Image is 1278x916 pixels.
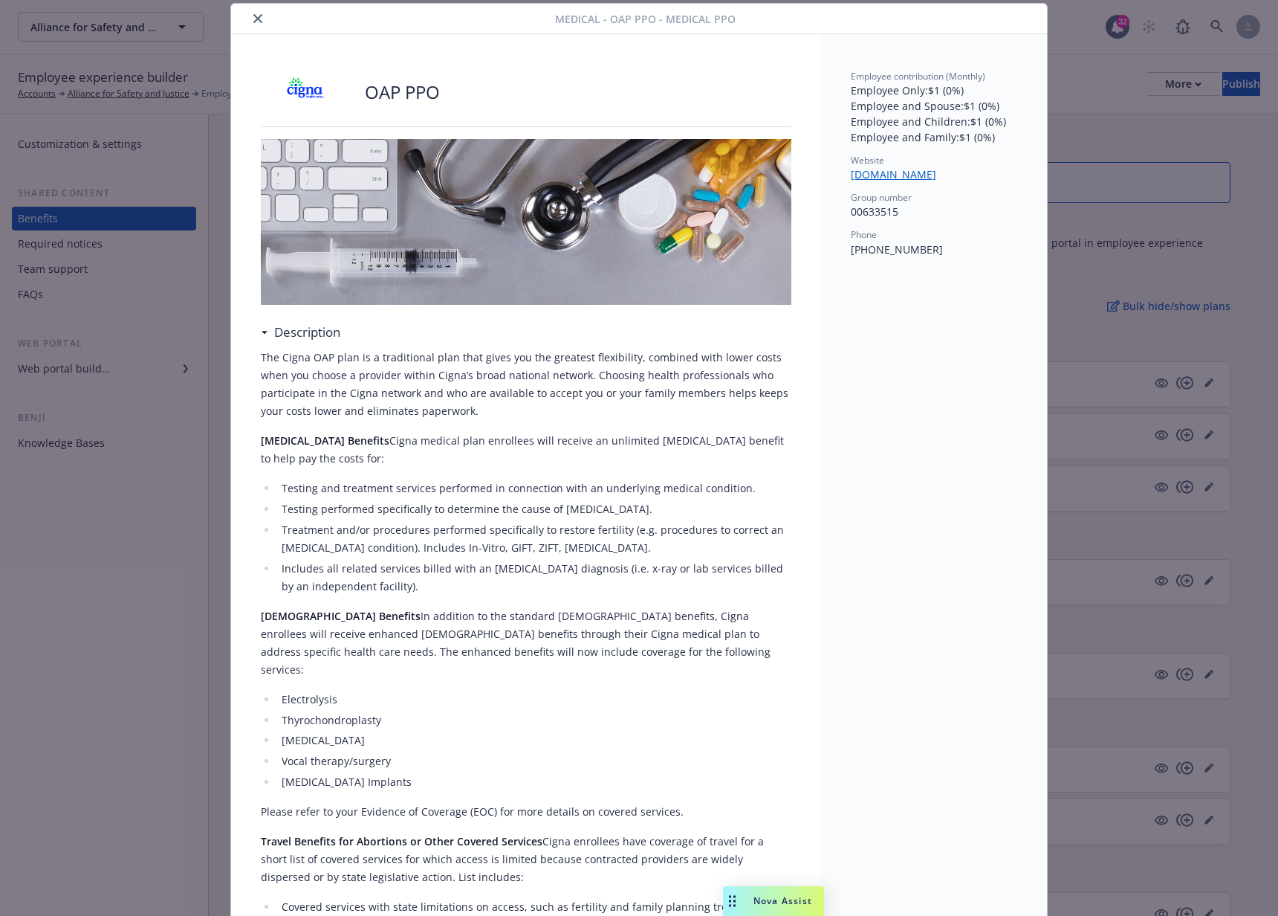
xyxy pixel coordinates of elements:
[851,129,1017,145] p: Employee and Family : $1 (0%)
[851,83,1017,98] p: Employee Only : $1 (0%)
[277,752,791,770] li: Vocal therapy/surgery
[261,139,791,305] img: banner
[851,70,985,83] span: Employee contribution (Monthly)
[277,500,791,518] li: Testing performed specifically to determine the cause of [MEDICAL_DATA].​
[261,834,542,848] strong: Travel Benefits for Abortions or Other Covered Services
[851,204,1017,219] p: 00633515
[851,114,1017,129] p: Employee and Children : $1 (0%)
[249,10,267,28] button: close
[851,228,877,241] span: Phone
[261,323,340,342] div: Description
[277,560,791,596] li: Includes all related services billed with an [MEDICAL_DATA] diagnosis (i.e. x-ray or lab services...
[851,242,1017,257] p: [PHONE_NUMBER]
[261,803,791,821] p: Please refer to your Evidence of Coverage (EOC) for more details on covered services.
[261,833,791,886] p: Cigna enrollees have coverage of travel for a short list of covered services for which access is ...
[851,154,884,167] span: Website
[261,607,791,679] p: In addition to the standard [DEMOGRAPHIC_DATA] benefits, Cigna enrollees will receive enhanced [D...
[277,712,791,729] li: Thyrochondroplasty
[851,191,912,204] span: Group number
[261,432,791,468] p: Cigna medical plan enrollees will receive an unlimited [MEDICAL_DATA] benefit to help pay the cos...
[274,323,340,342] h3: Description
[851,167,948,181] a: [DOMAIN_NAME]
[261,349,791,420] p: The Cigna OAP plan is a traditional plan that gives you the greatest flexibility, combined with l...
[851,98,1017,114] p: Employee and Spouse : $1 (0%)
[277,691,791,709] li: Electrolysis
[723,886,824,916] button: Nova Assist
[277,521,791,557] li: Treatment and/or procedures performed specifically to restore fertility (e.g. procedures to corre...
[753,894,812,907] span: Nova Assist
[277,732,791,749] li: [MEDICAL_DATA]
[277,480,791,497] li: Testing and treatment services performed in connection with an underlying medical condition.​
[277,773,791,791] li: [MEDICAL_DATA] Implants
[723,886,742,916] div: Drag to move
[555,11,736,27] span: Medical - OAP PPO - Medical PPO
[261,70,350,115] img: CIGNA
[261,433,389,448] strong: [MEDICAL_DATA] Benefits
[261,609,421,623] strong: [DEMOGRAPHIC_DATA] Benefits
[365,80,440,105] p: OAP PPO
